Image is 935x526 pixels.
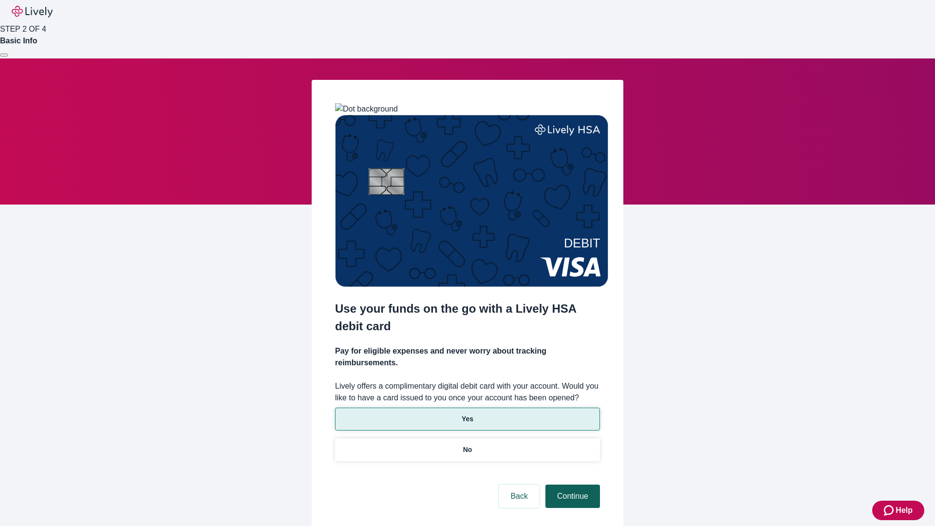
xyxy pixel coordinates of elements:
[335,115,608,287] img: Debit card
[462,414,473,424] p: Yes
[896,505,913,516] span: Help
[335,103,398,115] img: Dot background
[335,380,600,404] label: Lively offers a complimentary digital debit card with your account. Would you like to have a card...
[12,6,53,18] img: Lively
[335,438,600,461] button: No
[884,505,896,516] svg: Zendesk support icon
[335,408,600,431] button: Yes
[463,445,472,455] p: No
[335,345,600,369] h4: Pay for eligible expenses and never worry about tracking reimbursements.
[499,485,540,508] button: Back
[872,501,924,520] button: Zendesk support iconHelp
[545,485,600,508] button: Continue
[335,300,600,335] h2: Use your funds on the go with a Lively HSA debit card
